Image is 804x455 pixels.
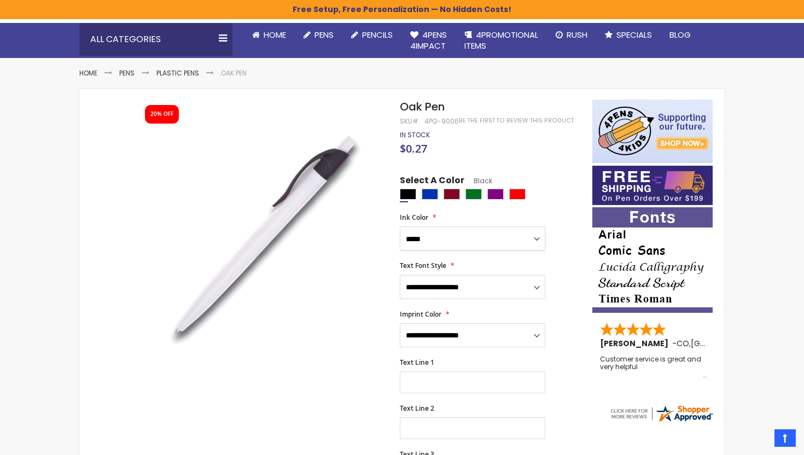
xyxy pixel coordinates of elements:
[400,310,441,319] span: Imprint Color
[362,29,393,40] span: Pencils
[422,189,438,200] div: Blue
[444,189,460,200] div: Burgundy
[221,69,247,78] li: Oak Pen
[609,416,714,425] a: 4pens.com certificate URL
[459,116,574,125] a: Be the first to review this product
[400,99,445,114] span: Oak Pen
[616,29,652,40] span: Specials
[669,29,691,40] span: Blog
[672,338,771,349] span: - ,
[400,189,416,200] div: Black
[400,213,428,222] span: Ink Color
[592,100,713,163] img: 4pens 4 kids
[609,404,714,423] img: 4pens.com widget logo
[79,23,232,56] div: All Categories
[135,115,385,365] img: oak_side_black_1_1.jpg
[400,141,427,156] span: $0.27
[156,68,199,78] a: Plastic Pens
[774,429,796,447] a: Top
[119,68,135,78] a: Pens
[400,174,464,189] span: Select A Color
[400,130,430,139] span: In stock
[243,23,295,47] a: Home
[592,166,713,205] img: Free shipping on orders over $199
[342,23,401,47] a: Pencils
[677,338,689,349] span: CO
[661,23,700,47] a: Blog
[547,23,596,47] a: Rush
[295,23,342,47] a: Pens
[400,116,420,126] strong: SKU
[424,117,459,126] div: 4PG-9006
[400,131,430,139] div: Availability
[509,189,526,200] div: Red
[400,358,434,367] span: Text Line 1
[592,207,713,313] img: font-personalization-examples
[400,261,446,270] span: Text Font Style
[487,189,504,200] div: Purple
[456,23,547,59] a: 4PROMOTIONALITEMS
[264,29,286,40] span: Home
[314,29,334,40] span: Pens
[600,355,706,379] div: Customer service is great and very helpful
[150,110,173,118] div: 20% OFF
[567,29,587,40] span: Rush
[465,189,482,200] div: Green
[410,29,447,51] span: 4Pens 4impact
[464,29,538,51] span: 4PROMOTIONAL ITEMS
[401,23,456,59] a: 4Pens4impact
[464,176,492,185] span: Black
[596,23,661,47] a: Specials
[691,338,771,349] span: [GEOGRAPHIC_DATA]
[79,68,97,78] a: Home
[600,338,672,349] span: [PERSON_NAME]
[400,404,434,413] span: Text Line 2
